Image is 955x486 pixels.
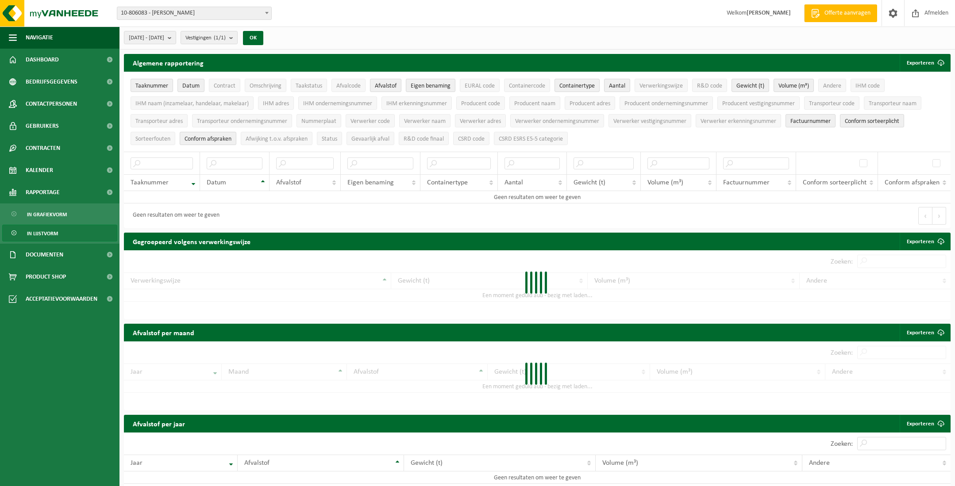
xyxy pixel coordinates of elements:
[298,96,377,110] button: IHM ondernemingsnummerIHM ondernemingsnummer: Activate to sort
[786,114,836,127] button: FactuurnummerFactuurnummer: Activate to sort
[900,324,950,341] a: Exporteren
[635,79,688,92] button: VerwerkingswijzeVerwerkingswijze: Activate to sort
[624,100,708,107] span: Producent ondernemingsnummer
[131,459,142,467] span: Jaar
[885,179,940,186] span: Conform afspraken
[26,71,77,93] span: Bedrijfsgegevens
[181,31,238,44] button: Vestigingen(1/1)
[182,83,200,89] span: Datum
[347,179,394,186] span: Eigen benaming
[350,118,390,125] span: Verwerker code
[869,100,916,107] span: Transporteur naam
[214,35,226,41] count: (1/1)
[608,114,691,127] button: Verwerker vestigingsnummerVerwerker vestigingsnummer: Activate to sort
[602,459,638,467] span: Volume (m³)
[809,100,855,107] span: Transporteur code
[823,83,841,89] span: Andere
[778,83,809,89] span: Volume (m³)
[2,206,117,222] a: In grafiekvorm
[26,49,59,71] span: Dashboard
[639,83,683,89] span: Verwerkingswijze
[453,132,489,145] button: CSRD codeCSRD code: Activate to sort
[26,244,63,266] span: Documenten
[722,100,795,107] span: Producent vestigingsnummer
[647,179,683,186] span: Volume (m³)
[804,4,877,22] a: Offerte aanvragen
[135,100,249,107] span: IHM naam (inzamelaar, handelaar, makelaar)
[135,83,168,89] span: Taaknummer
[250,83,281,89] span: Omschrijving
[555,79,600,92] button: ContainertypeContainertype: Activate to sort
[209,79,240,92] button: ContractContract: Activate to sort
[27,225,58,242] span: In lijstvorm
[574,179,605,186] span: Gewicht (t)
[26,159,53,181] span: Kalender
[129,31,164,45] span: [DATE] - [DATE]
[131,96,254,110] button: IHM naam (inzamelaar, handelaar, makelaar)IHM naam (inzamelaar, handelaar, makelaar): Activate to...
[185,136,231,142] span: Conform afspraken
[131,114,188,127] button: Transporteur adresTransporteur adres: Activate to sort
[26,266,66,288] span: Product Shop
[214,83,235,89] span: Contract
[399,132,449,145] button: R&D code finaalR&amp;D code finaal: Activate to sort
[291,79,327,92] button: TaakstatusTaakstatus: Activate to sort
[297,114,341,127] button: NummerplaatNummerplaat: Activate to sort
[404,136,444,142] span: R&D code finaal
[2,225,117,241] a: In lijstvorm
[510,114,604,127] button: Verwerker ondernemingsnummerVerwerker ondernemingsnummer: Activate to sort
[301,118,336,125] span: Nummerplaat
[404,118,446,125] span: Verwerker naam
[900,415,950,432] a: Exporteren
[244,459,270,467] span: Afvalstof
[465,83,495,89] span: EURAL code
[460,118,501,125] span: Verwerker adres
[803,179,866,186] span: Conform sorteerplicht
[864,96,921,110] button: Transporteur naamTransporteur naam: Activate to sort
[131,79,173,92] button: TaaknummerTaaknummer: Activate to remove sorting
[504,79,550,92] button: ContainercodeContainercode: Activate to sort
[346,114,395,127] button: Verwerker codeVerwerker code: Activate to sort
[180,132,236,145] button: Conform afspraken : Activate to sort
[347,132,394,145] button: Gevaarlijk afval : Activate to sort
[336,83,361,89] span: Afvalcode
[263,100,289,107] span: IHM adres
[124,31,176,44] button: [DATE] - [DATE]
[246,136,308,142] span: Afwijking t.o.v. afspraken
[375,83,397,89] span: Afvalstof
[696,114,781,127] button: Verwerker erkenningsnummerVerwerker erkenningsnummer: Activate to sort
[509,96,560,110] button: Producent naamProducent naam: Activate to sort
[613,118,686,125] span: Verwerker vestigingsnummer
[197,118,287,125] span: Transporteur ondernemingsnummer
[932,207,946,225] button: Next
[427,179,468,186] span: Containertype
[135,118,183,125] span: Transporteur adres
[620,96,713,110] button: Producent ondernemingsnummerProducent ondernemingsnummer: Activate to sort
[124,54,212,72] h2: Algemene rapportering
[609,83,625,89] span: Aantal
[499,136,563,142] span: CSRD ESRS E5-5 categorie
[514,100,555,107] span: Producent naam
[461,100,500,107] span: Producent code
[370,79,401,92] button: AfvalstofAfvalstof: Activate to sort
[747,10,791,16] strong: [PERSON_NAME]
[855,83,880,89] span: IHM code
[124,471,951,484] td: Geen resultaten om weer te geven
[351,136,389,142] span: Gevaarlijk afval
[131,132,175,145] button: SorteerfoutenSorteerfouten: Activate to sort
[455,114,506,127] button: Verwerker adresVerwerker adres: Activate to sort
[900,233,950,250] a: Exporteren
[406,79,455,92] button: Eigen benamingEigen benaming: Activate to sort
[790,118,831,125] span: Factuurnummer
[565,96,615,110] button: Producent adresProducent adres: Activate to sort
[26,137,60,159] span: Contracten
[460,79,500,92] button: EURAL codeEURAL code: Activate to sort
[723,179,770,186] span: Factuurnummer
[331,79,366,92] button: AfvalcodeAfvalcode: Activate to sort
[177,79,204,92] button: DatumDatum: Activate to sort
[831,440,853,448] label: Zoeken:
[296,83,322,89] span: Taakstatus
[386,100,447,107] span: IHM erkenningsnummer
[26,93,77,115] span: Contactpersonen
[303,100,372,107] span: IHM ondernemingsnummer
[736,83,764,89] span: Gewicht (t)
